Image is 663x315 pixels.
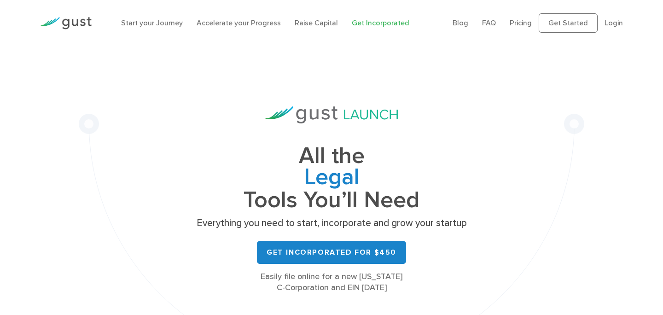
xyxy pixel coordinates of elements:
h1: All the Tools You’ll Need [193,146,470,210]
a: FAQ [482,18,496,27]
span: Legal [193,167,470,190]
p: Everything you need to start, incorporate and grow your startup [193,217,470,230]
a: Start your Journey [121,18,183,27]
a: Get Incorporated for $450 [257,241,406,264]
a: Accelerate your Progress [197,18,281,27]
div: Easily file online for a new [US_STATE] C-Corporation and EIN [DATE] [193,271,470,293]
img: Gust Launch Logo [265,106,398,123]
img: Gust Logo [40,17,92,29]
a: Raise Capital [295,18,338,27]
a: Login [605,18,623,27]
a: Pricing [510,18,532,27]
a: Get Incorporated [352,18,409,27]
a: Get Started [539,13,598,33]
a: Blog [453,18,468,27]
